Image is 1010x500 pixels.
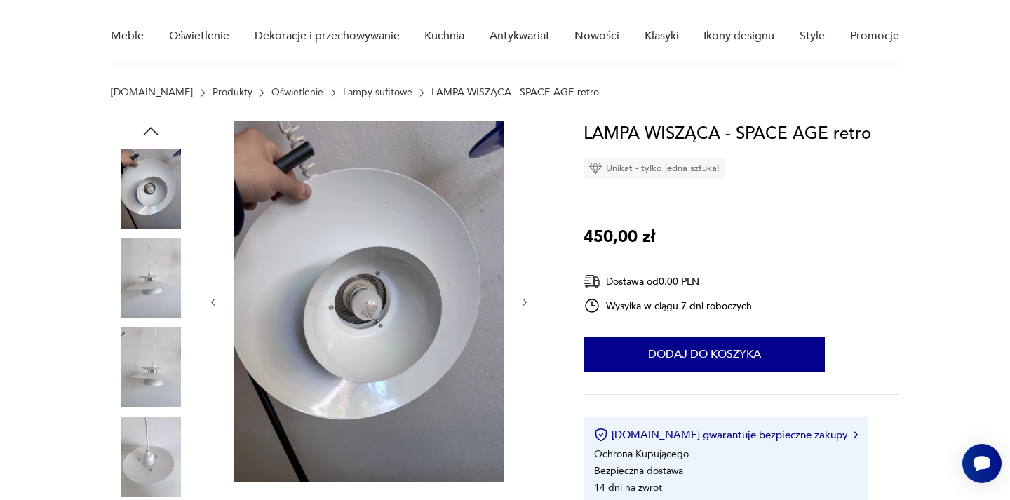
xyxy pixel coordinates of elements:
[594,428,608,442] img: Ikona certyfikatu
[584,273,752,290] div: Dostawa od 0,00 PLN
[111,9,144,63] a: Meble
[574,9,619,63] a: Nowości
[594,447,689,461] li: Ochrona Kupującego
[584,158,725,179] div: Unikat - tylko jedna sztuka!
[584,297,752,314] div: Wysyłka w ciągu 7 dni roboczych
[111,327,191,407] img: Zdjęcie produktu LAMPA WISZĄCA - SPACE AGE retro
[589,162,602,175] img: Ikona diamentu
[255,9,400,63] a: Dekoracje i przechowywanie
[213,87,252,98] a: Produkty
[111,149,191,229] img: Zdjęcie produktu LAMPA WISZĄCA - SPACE AGE retro
[850,9,899,63] a: Promocje
[703,9,774,63] a: Ikony designu
[800,9,825,63] a: Style
[962,444,1002,483] iframe: Smartsupp widget button
[111,238,191,318] img: Zdjęcie produktu LAMPA WISZĄCA - SPACE AGE retro
[584,273,600,290] img: Ikona dostawy
[584,337,825,372] button: Dodaj do koszyka
[271,87,323,98] a: Oświetlenie
[490,9,550,63] a: Antykwariat
[645,9,679,63] a: Klasyki
[111,417,191,497] img: Zdjęcie produktu LAMPA WISZĄCA - SPACE AGE retro
[854,431,858,438] img: Ikona strzałki w prawo
[424,9,464,63] a: Kuchnia
[594,464,683,478] li: Bezpieczna dostawa
[584,224,655,250] p: 450,00 zł
[111,87,193,98] a: [DOMAIN_NAME]
[431,87,599,98] p: LAMPA WISZĄCA - SPACE AGE retro
[343,87,412,98] a: Lampy sufitowe
[594,428,857,442] button: [DOMAIN_NAME] gwarantuje bezpieczne zakupy
[584,121,871,147] h1: LAMPA WISZĄCA - SPACE AGE retro
[234,121,504,482] img: Zdjęcie produktu LAMPA WISZĄCA - SPACE AGE retro
[169,9,229,63] a: Oświetlenie
[594,481,662,494] li: 14 dni na zwrot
